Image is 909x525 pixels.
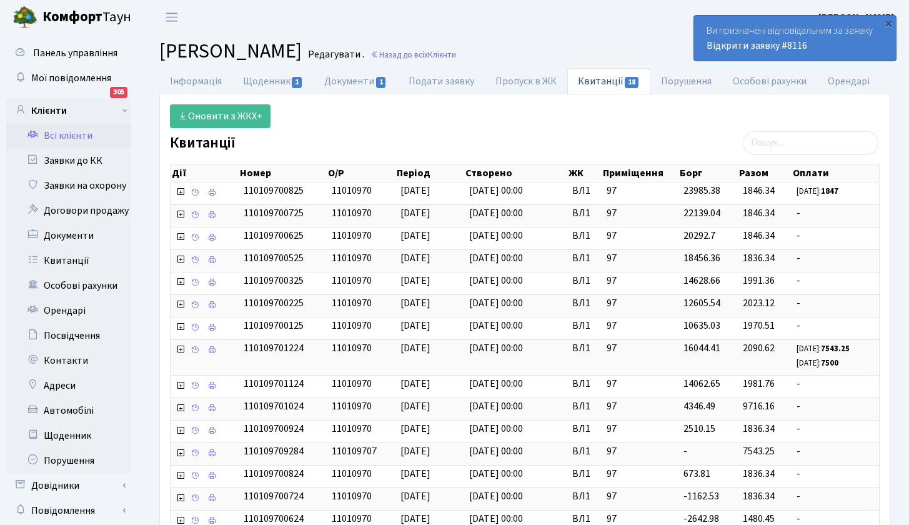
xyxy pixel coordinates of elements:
span: 11010970 [332,341,372,355]
span: 97 [607,467,673,481]
a: Довідники [6,473,131,498]
span: 2510.15 [683,422,715,436]
a: Особові рахунки [722,68,817,94]
a: Пропуск в ЖК [485,68,567,94]
th: О/Р [327,164,395,182]
span: ВЛ1 [572,184,597,198]
span: 11010970 [332,399,372,413]
span: 110109700724 [244,489,304,503]
span: ВЛ1 [572,229,597,243]
th: Період [395,164,465,182]
span: 97 [607,319,673,333]
a: [PERSON_NAME] [818,10,894,25]
span: Панель управління [33,46,117,60]
span: 110109701024 [244,399,304,413]
a: Подати заявку [398,68,485,94]
th: ЖК [567,164,602,182]
span: 110109700625 [244,229,304,242]
span: [DATE] 00:00 [469,274,523,287]
span: - [797,296,874,311]
a: Всі клієнти [6,123,131,148]
span: 110109700725 [244,206,304,220]
a: Документи [6,223,131,248]
span: [DATE] [400,467,430,481]
span: ВЛ1 [572,377,597,391]
a: Орендарі [6,298,131,323]
img: logo.png [12,5,37,30]
span: 97 [607,377,673,391]
th: Приміщення [602,164,678,182]
span: 10635.03 [683,319,720,332]
span: 97 [607,444,673,459]
span: 97 [607,229,673,243]
small: [DATE]: [797,186,838,197]
span: 9716.16 [743,399,775,413]
span: 1836.34 [743,467,775,481]
span: 1846.34 [743,184,775,197]
span: ВЛ1 [572,274,597,288]
span: 110109701224 [244,341,304,355]
span: [DATE] 00:00 [469,377,523,391]
span: - [683,444,687,458]
a: Щоденник [6,423,131,448]
span: [DATE] [400,377,430,391]
span: 2090.62 [743,341,775,355]
span: 1846.34 [743,229,775,242]
span: 110109700325 [244,274,304,287]
small: Редагувати . [305,49,364,61]
span: 110109700924 [244,422,304,436]
b: Комфорт [42,7,102,27]
span: 110109701124 [244,377,304,391]
span: [DATE] [400,399,430,413]
span: 1836.34 [743,422,775,436]
span: 11010970 [332,489,372,503]
a: Відкрити заявку #8116 [707,39,807,52]
span: 97 [607,489,673,504]
span: [DATE] 00:00 [469,296,523,310]
th: Разом [738,164,791,182]
div: 305 [110,87,127,98]
span: 97 [607,296,673,311]
span: 7543.25 [743,444,775,458]
span: ВЛ1 [572,444,597,459]
span: [DATE] 00:00 [469,467,523,481]
span: Клієнти [428,49,456,61]
span: - [797,399,874,414]
span: ВЛ1 [572,467,597,481]
span: 97 [607,184,673,198]
span: [DATE] [400,422,430,436]
b: [PERSON_NAME] [818,11,894,24]
th: Оплати [792,164,879,182]
th: Дії [171,164,239,182]
span: ВЛ1 [572,399,597,414]
span: 1981.76 [743,377,775,391]
a: Посвідчення [6,323,131,348]
a: Квитанції [6,248,131,273]
small: [DATE]: [797,343,850,354]
a: Мої повідомлення305 [6,66,131,91]
span: 11010970 [332,184,372,197]
span: [DATE] 00:00 [469,341,523,355]
a: Повідомлення [6,498,131,523]
span: - [797,251,874,266]
a: Автомобілі [6,398,131,423]
span: 110109700825 [244,184,304,197]
button: Переключити навігацію [156,7,187,27]
a: Особові рахунки [6,273,131,298]
span: 97 [607,274,673,288]
span: - [797,319,874,333]
span: ВЛ1 [572,489,597,504]
b: 7543.25 [821,343,850,354]
span: 16044.41 [683,341,720,355]
span: 12605.54 [683,296,720,310]
span: 2023.12 [743,296,775,310]
span: 110109707 [332,444,377,458]
span: 11010970 [332,274,372,287]
span: - [797,489,874,504]
span: [DATE] 00:00 [469,319,523,332]
span: [DATE] [400,444,430,458]
a: Документи [314,68,397,94]
span: - [797,274,874,288]
a: Порушення [6,448,131,473]
a: Інформація [159,68,232,94]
